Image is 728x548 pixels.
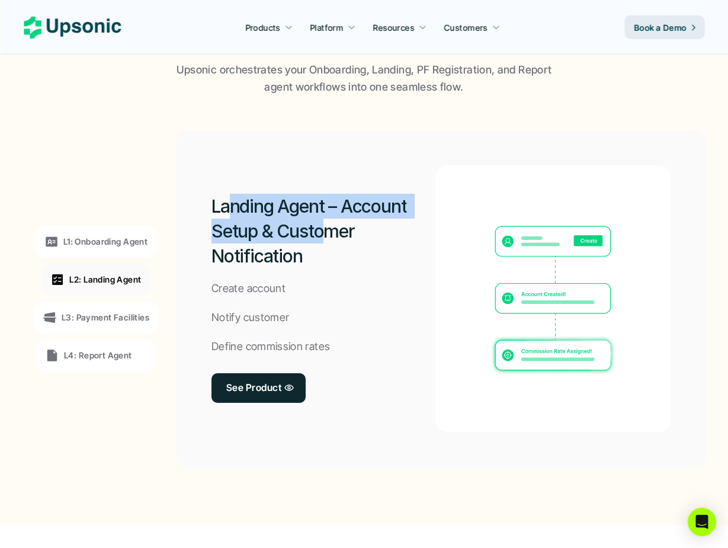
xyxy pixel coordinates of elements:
[211,194,435,268] h2: Landing Agent – Account Setup & Customer Notification
[624,15,704,39] a: Book a Demo
[310,21,343,34] p: Platform
[688,508,716,536] div: Open Intercom Messenger
[444,21,488,34] p: Customers
[211,280,286,297] p: Create account
[63,235,147,248] p: L1: Onboarding Agent
[69,273,141,286] p: L2: Landing Agent
[238,17,300,38] a: Products
[373,21,415,34] p: Resources
[62,311,149,323] p: L3: Payment Facilities
[64,349,132,361] p: L4: Report Agent
[211,373,306,403] a: See Product
[634,21,687,34] p: Book a Demo
[172,62,557,96] p: Upsonic orchestrates your Onboarding, Landing, PF Registration, and Report agent workflows into o...
[245,21,280,34] p: Products
[211,309,289,326] p: Notify customer
[211,338,330,355] p: Define commission rates
[226,379,281,396] p: See Product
